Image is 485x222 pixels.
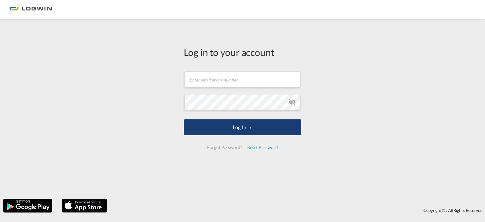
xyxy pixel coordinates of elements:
img: apple.png [61,198,108,213]
input: Enter email/phone number [184,71,300,87]
md-icon: icon-eye-off [288,98,296,106]
button: LOGIN [184,119,301,135]
div: Log in to your account [184,45,301,59]
img: bc73a0e0d8c111efacd525e4c8ad7d32.png [9,3,52,17]
div: Forgot Password? [205,142,244,153]
div: Reset Password [245,142,280,153]
div: Copyright © . All Rights Reserved [110,205,485,216]
img: google.png [3,198,53,213]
